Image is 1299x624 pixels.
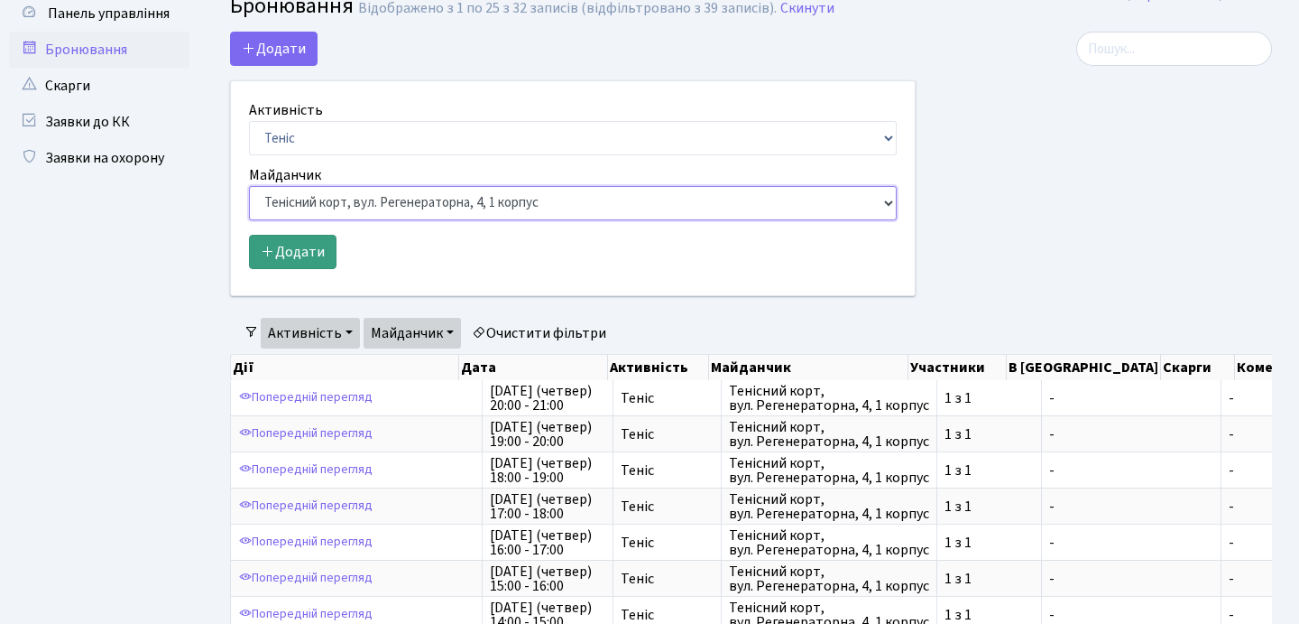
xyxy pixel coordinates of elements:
span: - [1049,391,1213,405]
th: Активність [608,355,709,380]
span: Теніс [621,536,714,550]
span: - [1049,572,1213,586]
a: Заявки на охорону [9,140,189,176]
span: 1 з 1 [944,427,1034,442]
span: - [1229,536,1292,550]
a: Попередній перегляд [235,492,377,520]
span: 1 з 1 [944,608,1034,622]
th: Участники [908,355,1007,380]
a: Попередній перегляд [235,564,377,592]
th: Дії [231,355,459,380]
th: Майданчик [709,355,908,380]
span: - [1049,536,1213,550]
span: - [1049,427,1213,442]
th: Дата [459,355,608,380]
a: Попередній перегляд [235,420,377,448]
span: - [1229,391,1292,405]
span: [DATE] (четвер) 16:00 - 17:00 [490,528,605,557]
span: [DATE] (четвер) 19:00 - 20:00 [490,420,605,449]
th: В [GEOGRAPHIC_DATA] [1007,355,1161,380]
label: Активність [249,99,323,121]
span: Тенісний корт, вул. Регенераторна, 4, 1 корпус [729,384,929,413]
span: Тенісний корт, вул. Регенераторна, 4, 1 корпус [729,564,929,593]
span: - [1229,463,1292,478]
span: Теніс [621,608,714,622]
span: Теніс [621,427,714,442]
span: Панель управління [48,4,170,23]
input: Пошук... [1076,32,1272,66]
span: Теніс [621,463,714,478]
th: Скарги [1161,355,1235,380]
a: Бронювання [9,32,189,68]
span: Теніс [621,572,714,586]
span: - [1049,499,1213,514]
span: [DATE] (четвер) 17:00 - 18:00 [490,492,605,521]
span: - [1049,608,1213,622]
span: - [1229,572,1292,586]
span: Тенісний корт, вул. Регенераторна, 4, 1 корпус [729,528,929,557]
span: - [1229,608,1292,622]
span: [DATE] (четвер) 15:00 - 16:00 [490,564,605,593]
label: Майданчик [249,164,321,186]
a: Очистити фільтри [465,318,613,349]
span: [DATE] (четвер) 18:00 - 19:00 [490,456,605,485]
span: - [1229,499,1292,514]
span: 1 з 1 [944,536,1034,550]
a: Попередній перегляд [235,528,377,556]
a: Активність [261,318,360,349]
span: Тенісний корт, вул. Регенераторна, 4, 1 корпус [729,492,929,521]
span: 1 з 1 [944,572,1034,586]
button: Додати [230,32,318,66]
span: - [1229,427,1292,442]
span: 1 з 1 [944,463,1034,478]
a: Майданчик [364,318,461,349]
span: [DATE] (четвер) 20:00 - 21:00 [490,384,605,413]
a: Попередній перегляд [235,456,377,484]
button: Додати [249,235,336,269]
a: Скарги [9,68,189,104]
span: 1 з 1 [944,391,1034,405]
span: - [1049,463,1213,478]
span: 1 з 1 [944,499,1034,514]
a: Заявки до КК [9,104,189,140]
span: Тенісний корт, вул. Регенераторна, 4, 1 корпус [729,420,929,449]
span: Тенісний корт, вул. Регенераторна, 4, 1 корпус [729,456,929,485]
span: Теніс [621,499,714,514]
a: Попередній перегляд [235,384,377,412]
span: Теніс [621,391,714,405]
